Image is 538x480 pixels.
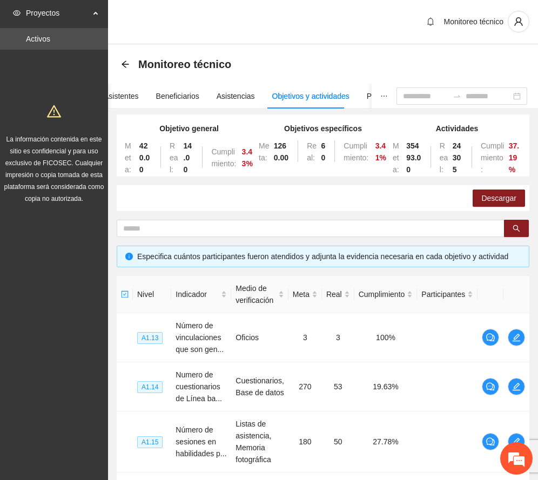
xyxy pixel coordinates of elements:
span: Monitoreo técnico [443,17,503,26]
div: Especifica cuántos participantes fueron atendidos y adjunta la evidencia necesaria en cada objeti... [137,251,521,262]
span: Participantes [421,288,465,300]
span: search [513,225,520,233]
td: 27.78% [354,411,418,472]
span: user [508,17,529,26]
td: 53 [322,362,354,411]
span: ellipsis [380,92,388,100]
span: edit [508,333,524,342]
button: comment [482,433,499,450]
strong: 35493.00 [406,141,421,174]
button: bell [422,13,439,30]
span: Numero de cuestionarios de Línea ba... [176,370,222,403]
span: Real [326,288,342,300]
span: Real: [440,141,448,174]
td: 50 [322,411,354,472]
td: 270 [288,362,322,411]
div: Participantes [367,90,411,102]
span: A1.14 [137,381,163,393]
span: Cumplimiento: [344,141,368,162]
button: edit [508,329,525,346]
button: edit [508,378,525,395]
strong: 1260.00 [274,141,288,162]
strong: Objetivo general [159,124,219,133]
div: Beneficiarios [156,90,199,102]
button: Descargar [473,190,525,207]
span: Real: [170,141,178,174]
span: Cumplimiento [359,288,405,300]
td: 100% [354,313,418,362]
span: info-circle [125,253,133,260]
th: Meta [288,276,322,313]
span: A1.13 [137,332,163,344]
span: edit [508,437,524,446]
th: Real [322,276,354,313]
span: warning [47,104,61,118]
button: comment [482,329,499,346]
th: Cumplimiento [354,276,418,313]
button: ellipsis [372,84,396,109]
strong: 420.00 [139,141,150,174]
button: comment [482,378,499,395]
div: Objetivos y actividades [272,90,349,102]
span: Meta: [125,141,131,174]
span: Descargar [481,192,516,204]
td: 3 [288,313,322,362]
strong: 37.19 % [509,141,519,174]
button: user [508,11,529,32]
span: check-square [121,290,129,298]
th: Participantes [417,276,478,313]
div: Asistentes [104,90,139,102]
td: 180 [288,411,322,472]
span: Meta: [259,141,269,162]
span: Cumplimiento: [211,147,236,168]
span: Meta: [393,141,399,174]
span: La información contenida en este sitio es confidencial y para uso exclusivo de FICOSEC. Cualquier... [4,136,104,202]
span: A1.15 [137,436,163,448]
strong: 3.41 % [375,141,386,162]
button: edit [508,433,525,450]
span: Proyectos [26,2,90,24]
span: edit [508,382,524,391]
th: Nivel [133,276,171,313]
span: Real: [307,141,317,162]
span: Monitoreo técnico [138,56,231,73]
strong: Objetivos específicos [284,124,362,133]
strong: 14.00 [184,141,192,174]
th: Indicador [171,276,231,313]
span: swap-right [453,92,461,100]
td: Oficios [231,313,288,362]
span: eye [13,9,21,17]
span: Cumplimiento: [481,141,505,174]
td: 3 [322,313,354,362]
span: Indicador [176,288,219,300]
span: Meta [293,288,310,300]
span: Medio de verificación [236,282,276,306]
div: Asistencias [217,90,255,102]
span: to [453,92,461,100]
span: Número de vinculaciones que son gen... [176,321,224,354]
th: Medio de verificación [231,276,288,313]
span: bell [422,17,439,26]
span: Número de sesiones en habilidades p... [176,425,226,458]
strong: 60 [321,141,326,162]
button: search [504,220,529,237]
td: Cuestionarios, Base de datos [231,362,288,411]
a: Activos [26,35,50,43]
strong: 24305 [453,141,461,174]
strong: 3.43 % [242,147,253,168]
td: Listas de asistencia, Memoria fotográfica [231,411,288,472]
td: 19.63% [354,362,418,411]
strong: Actividades [436,124,479,133]
div: Back [121,60,130,69]
span: arrow-left [121,60,130,69]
